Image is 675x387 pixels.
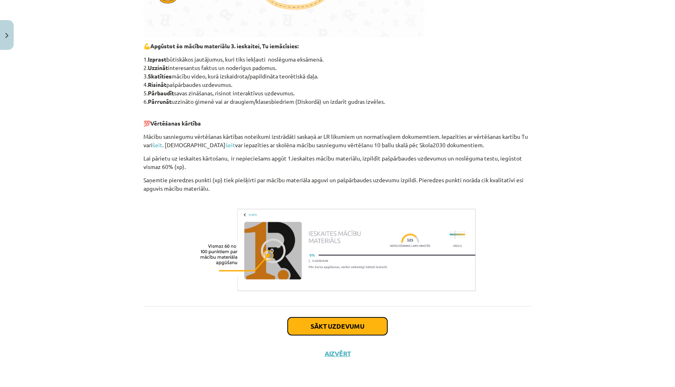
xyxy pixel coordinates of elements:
[143,55,532,106] p: 1. būtiskākos jautājumus, kuri tiks iekļauti noslēguma eksāmenā. 2. interesantus faktus un noderī...
[5,33,8,38] img: icon-close-lesson-0947bae3869378f0d4975bcd49f059093ad1ed9edebbc8119c70593378902aed.svg
[143,132,532,149] p: Mācību sasniegumu vērtēšanas kārtības noteikumi izstrādāti saskaņā ar LR likumiem un normatīvajie...
[322,350,353,358] button: Aizvērt
[148,98,172,105] b: Pārrunāt
[225,141,235,148] a: šeit
[153,141,162,148] a: šeit
[143,111,532,128] p: 💯
[288,317,387,335] button: Sākt uzdevumu
[148,56,166,63] b: Izprast
[143,42,532,50] p: 💪
[148,72,172,80] b: Skatīties
[150,119,201,127] b: Vērtēšanas kārtība
[150,42,299,49] b: Apgūstot šo mācību materiālu 3. ieskaitei, Tu iemācīsies:
[143,154,532,171] p: Lai pārietu uz ieskaites kārtošanu, ir nepieciešams apgūt 1.ieskaites mācību materiālu, izpildīt ...
[143,176,532,201] p: Saņemtie pieredzes punkti (xp) tiek piešķirti par mācību materiāla apguvi un pašpārbaudes uzdevum...
[148,64,168,71] b: Uzzināt
[148,81,166,88] b: Risināt
[148,89,174,97] b: Pārbaudīt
